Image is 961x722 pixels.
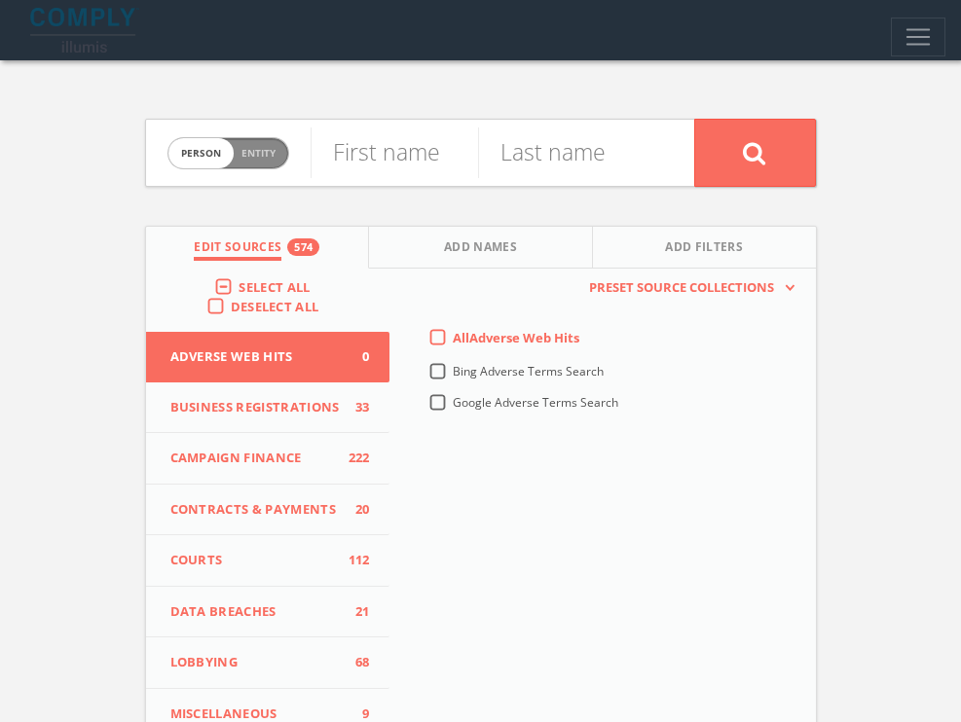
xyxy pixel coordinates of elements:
[341,347,370,367] span: 0
[146,637,389,689] button: Lobbying68
[146,535,389,587] button: Courts112
[579,278,795,298] button: Preset Source Collections
[146,485,389,536] button: Contracts & Payments20
[231,298,319,315] span: Deselect All
[170,602,341,622] span: Data Breaches
[341,500,370,520] span: 20
[341,602,370,622] span: 21
[146,382,389,434] button: Business Registrations33
[170,500,341,520] span: Contracts & Payments
[170,347,341,367] span: Adverse Web Hits
[891,18,945,56] button: Toggle navigation
[170,398,341,417] span: Business Registrations
[146,227,370,269] button: Edit Sources574
[170,551,341,570] span: Courts
[593,227,816,269] button: Add Filters
[146,587,389,638] button: Data Breaches21
[341,398,370,417] span: 33
[453,329,579,346] span: All Adverse Web Hits
[168,138,234,168] span: person
[146,332,389,382] button: Adverse Web Hits0
[453,363,604,379] span: Bing Adverse Terms Search
[287,238,319,256] div: 574
[241,146,276,161] span: Entity
[170,449,341,468] span: Campaign Finance
[369,227,593,269] button: Add Names
[30,8,139,53] img: illumis
[194,238,281,261] span: Edit Sources
[341,653,370,672] span: 68
[579,278,784,298] span: Preset Source Collections
[341,551,370,570] span: 112
[444,238,517,261] span: Add Names
[665,238,743,261] span: Add Filters
[239,278,310,296] span: Select All
[146,433,389,485] button: Campaign Finance222
[453,394,618,411] span: Google Adverse Terms Search
[341,449,370,468] span: 222
[170,653,341,672] span: Lobbying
